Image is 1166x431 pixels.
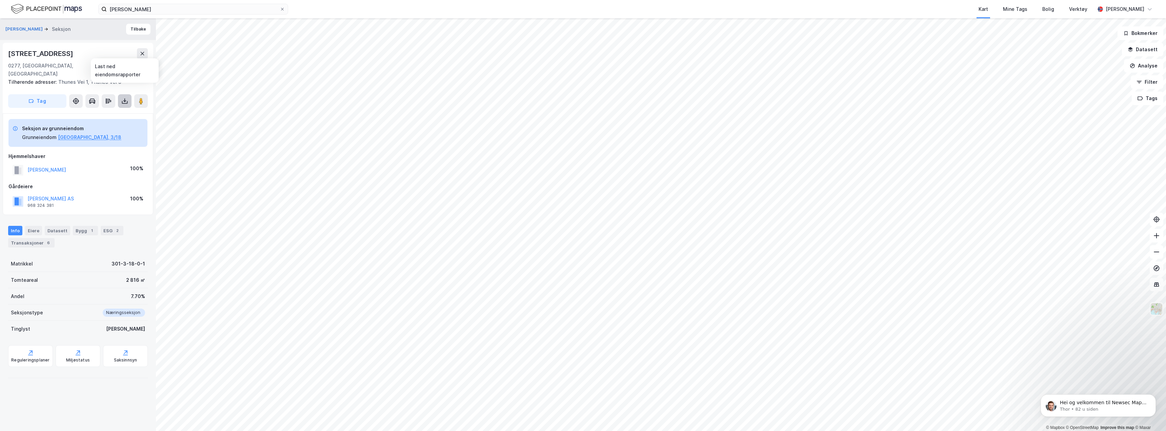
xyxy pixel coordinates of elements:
div: Datasett [45,226,70,235]
div: Hjemmelshaver [8,152,147,160]
img: logo.f888ab2527a4732fd821a326f86c7f29.svg [11,3,82,15]
div: 2 816 ㎡ [126,276,145,284]
div: [GEOGRAPHIC_DATA], 3/18/0/1 [94,62,148,78]
span: Tilhørende adresser: [8,79,58,85]
div: Saksinnsyn [114,357,137,363]
button: Tilbake [126,24,150,35]
div: Andel [11,292,24,300]
div: Mine Tags [1003,5,1027,13]
button: Datasett [1122,43,1163,56]
div: Eiere [25,226,42,235]
div: Bolig [1042,5,1054,13]
button: Tag [8,94,66,108]
div: 968 324 381 [27,203,54,208]
div: Matrikkel [11,260,33,268]
input: Søk på adresse, matrikkel, gårdeiere, leietakere eller personer [107,4,280,14]
div: 7.70% [131,292,145,300]
div: 301-3-18-0-1 [112,260,145,268]
div: 100% [130,195,143,203]
img: Z [1150,302,1163,315]
div: Tomteareal [11,276,38,284]
iframe: Intercom notifications melding [1030,380,1166,428]
button: [PERSON_NAME] [5,26,44,33]
a: Mapbox [1046,425,1065,430]
span: Hei og velkommen til Newsec Maps, [PERSON_NAME] 🥳 Om det er du lurer på så kan du enkelt chatte d... [29,20,116,52]
a: OpenStreetMap [1066,425,1099,430]
div: Seksjon [52,25,71,33]
div: [PERSON_NAME] [1106,5,1144,13]
button: Bokmerker [1118,26,1163,40]
div: ESG [101,226,123,235]
div: 2 [114,227,121,234]
div: Seksjon av grunneiendom [22,124,121,133]
div: [STREET_ADDRESS] [8,48,75,59]
div: Gårdeiere [8,182,147,191]
p: Message from Thor, sent 82 u siden [29,26,117,32]
div: 100% [130,164,143,173]
div: 0277, [GEOGRAPHIC_DATA], [GEOGRAPHIC_DATA] [8,62,94,78]
div: Bygg [73,226,98,235]
div: Transaksjoner [8,238,55,248]
div: Info [8,226,22,235]
div: Kart [979,5,988,13]
button: Filter [1131,75,1163,89]
div: Miljøstatus [66,357,90,363]
div: Verktøy [1069,5,1087,13]
div: Thunes Vei 1, Thunes Vei 3 [8,78,142,86]
div: [PERSON_NAME] [106,325,145,333]
div: Reguleringsplaner [11,357,49,363]
div: Seksjonstype [11,309,43,317]
button: Analyse [1124,59,1163,73]
div: 1 [88,227,95,234]
div: Grunneiendom [22,133,57,141]
a: Improve this map [1101,425,1134,430]
div: 6 [45,239,52,246]
button: Tags [1132,92,1163,105]
button: [GEOGRAPHIC_DATA], 3/18 [58,133,121,141]
div: Tinglyst [11,325,30,333]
